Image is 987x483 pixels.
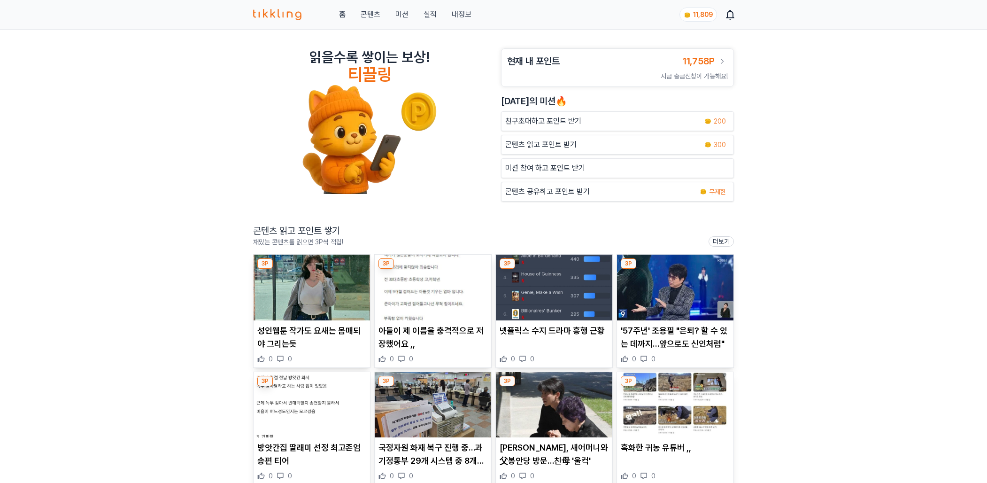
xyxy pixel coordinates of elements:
[714,117,726,126] span: 200
[621,258,636,269] div: 3P
[500,441,609,467] p: [PERSON_NAME], 새어머니와 父봉안당 방문…친母 '울컥'
[617,255,733,320] img: '57주년' 조용필 "은퇴? 할 수 있는 데까지…앞으로도 신인처럼"
[374,254,492,368] div: 3P 아들이 제 이름을 충격적으로 저장했어요 ,, 아들이 제 이름을 충격적으로 저장했어요 ,, 0 0
[375,255,491,320] img: 아들이 제 이름을 충격적으로 저장했어요 ,,
[269,471,273,481] span: 0
[511,471,515,481] span: 0
[253,237,343,247] p: 재밌는 콘텐츠를 읽으면 3P씩 적립!
[390,471,394,481] span: 0
[495,254,613,368] div: 3P 넷플릭스 수지 드라마 흥행 근황 넷플릭스 수지 드라마 흥행 근황 0 0
[409,471,413,481] span: 0
[617,254,734,368] div: 3P '57주년' 조용필 "은퇴? 할 수 있는 데까지…앞으로도 신인처럼" '57주년' 조용필 "은퇴? 할 수 있는 데까지…앞으로도 신인처럼" 0 0
[253,9,301,20] img: 티끌링
[339,9,346,20] a: 홈
[257,376,273,386] div: 3P
[632,354,636,364] span: 0
[500,324,609,337] p: 넷플릭스 수지 드라마 흥행 근황
[501,94,734,108] h2: [DATE]의 미션🔥
[409,354,413,364] span: 0
[257,258,273,269] div: 3P
[375,372,491,438] img: 국정자원 화재 복구 진행 중…과기정통부 29개 시스템 중 8개만 가동
[505,116,581,127] p: 친구초대하고 포인트 받기
[254,255,370,320] img: 성인웹툰 작가도 요새는 몸매되야 그리는듯
[395,9,409,20] button: 미션
[501,182,734,202] a: 콘텐츠 공유하고 포인트 받기 coin 무제한
[501,111,734,131] button: 친구초대하고 포인트 받기 coin 200
[709,187,726,196] span: 무제한
[378,324,487,351] p: 아들이 제 이름을 충격적으로 저장했어요 ,,
[348,65,392,84] h4: 티끌링
[679,8,715,22] a: coin 11,809
[288,471,292,481] span: 0
[302,84,437,194] img: tikkling_character
[257,324,366,351] p: 성인웹툰 작가도 요새는 몸매되야 그리는듯
[253,254,370,368] div: 3P 성인웹툰 작가도 요새는 몸매되야 그리는듯 성인웹툰 작가도 요새는 몸매되야 그리는듯 0 0
[309,48,430,65] h2: 읽을수록 쌓이는 보상!
[501,135,734,155] a: 콘텐츠 읽고 포인트 받기 coin 300
[378,258,394,269] div: 3P
[621,376,636,386] div: 3P
[390,354,394,364] span: 0
[378,441,487,467] p: 국정자원 화재 복구 진행 중…과기정통부 29개 시스템 중 8개만 가동
[530,471,534,481] span: 0
[505,139,577,150] p: 콘텐츠 읽고 포인트 받기
[617,372,733,438] img: 흑화한 귀농 유튜버 ,,
[714,140,726,149] span: 300
[651,354,655,364] span: 0
[684,11,691,19] img: coin
[254,372,370,438] img: 방앗간집 딸래미 선정 최고존엄 송편 티어
[632,471,636,481] span: 0
[700,188,707,195] img: coin
[683,55,728,68] a: 11,758P
[683,55,715,67] span: 11,758P
[269,354,273,364] span: 0
[505,163,585,174] p: 미션 참여 하고 포인트 받기
[505,186,590,197] p: 콘텐츠 공유하고 포인트 받기
[709,236,734,247] a: 더보기
[424,9,437,20] a: 실적
[496,255,612,320] img: 넷플릭스 수지 드라마 흥행 근황
[501,158,734,178] button: 미션 참여 하고 포인트 받기
[704,117,712,125] img: coin
[507,55,560,68] h3: 현재 내 포인트
[452,9,471,20] a: 내정보
[496,372,612,438] img: 윤현민, 새어머니와 父봉안당 방문…친母 '울컥'
[693,11,713,18] span: 11,809
[288,354,292,364] span: 0
[257,441,366,467] p: 방앗간집 딸래미 선정 최고존엄 송편 티어
[500,258,515,269] div: 3P
[621,324,730,351] p: '57주년' 조용필 "은퇴? 할 수 있는 데까지…앞으로도 신인처럼"
[361,9,380,20] a: 콘텐츠
[530,354,534,364] span: 0
[661,72,728,80] span: 지금 출금신청이 가능해요!
[500,376,515,386] div: 3P
[253,224,343,237] h2: 콘텐츠 읽고 포인트 쌓기
[704,141,712,148] img: coin
[621,441,730,454] p: 흑화한 귀농 유튜버 ,,
[378,376,394,386] div: 3P
[651,471,655,481] span: 0
[511,354,515,364] span: 0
